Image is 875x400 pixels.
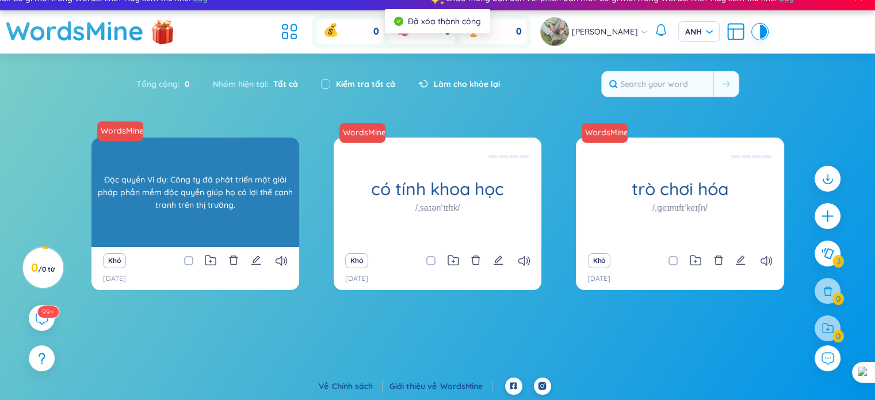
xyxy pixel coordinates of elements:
img: hình đại diện [540,17,569,46]
font: 0 [373,25,379,38]
a: Chính sách [332,381,383,391]
font: 99+ [42,307,54,316]
font: Khó [108,256,121,265]
font: Kiểm tra tất cả [336,79,395,89]
font: : [266,79,269,89]
span: ANH [685,26,713,37]
font: Giới thiệu về [389,381,437,391]
font: : [178,79,180,89]
input: Search your word [602,71,713,97]
a: WordsMine [6,10,144,51]
font: từ [48,265,55,273]
font: 0 [31,260,38,275]
font: [PERSON_NAME] [572,26,638,37]
a: WordsMine [582,123,632,143]
span: kiểm tra vòng tròn [394,17,403,26]
span: xóa bỏ [471,255,481,265]
font: Khó [593,256,606,265]
span: cộng thêm [820,209,835,223]
font: 0 [185,79,190,89]
font: /ˌsaɪənˈtɪfɪk/ [415,203,460,212]
span: xóa bỏ [713,255,724,265]
img: flashSalesIcon.a7f4f837.png [151,14,174,48]
span: biên tập [735,255,746,265]
font: [DATE] [587,274,610,283]
font: Khó [350,256,363,265]
font: trò chơi hóa [632,178,728,200]
font: Chính sách [332,381,373,391]
button: xóa bỏ [713,253,724,269]
font: WordsMine [585,127,628,138]
font: Độc quyền Ví dụ: Công ty đã phát triển một giải pháp phần mềm độc quyền giúp họ có lợi thế cạnh t... [98,174,293,210]
button: xóa bỏ [471,253,481,269]
font: [DATE] [103,274,126,283]
span: biên tập [493,255,503,265]
font: Nhóm hiện tại [213,79,266,89]
font: Tất cả [273,79,298,89]
font: ANH [685,26,702,37]
button: biên tập [493,253,503,269]
button: Khó [103,253,126,268]
font: Về [319,381,328,391]
button: xóa bỏ [228,253,239,269]
font: WordsMine [6,14,144,47]
a: WordsMine [440,381,492,391]
font: Tổng cộng [136,79,178,89]
font: Làm cho khỏe lại [434,79,500,89]
font: Đã xóa thành công [408,16,481,26]
button: Khó [588,253,611,268]
font: WordsMine [343,127,386,138]
font: WordsMine [440,381,483,391]
sup: 573 [37,306,59,318]
font: / [38,265,42,273]
font: 0 [42,265,46,273]
font: 0 [516,25,522,38]
span: xóa bỏ [228,255,239,265]
button: biên tập [735,253,746,269]
font: [DATE] [345,274,368,283]
span: biên tập [251,255,261,265]
a: WordsMine [97,121,148,141]
button: Khó [345,253,368,268]
font: /ˌɡeɪmɪfɪˈkeɪʃn/ [652,203,708,212]
a: WordsMine [339,123,390,143]
font: có tính khoa học [371,178,504,200]
font: WordsMine [101,125,144,136]
a: hình đại diện [540,17,572,46]
button: biên tập [251,253,261,269]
